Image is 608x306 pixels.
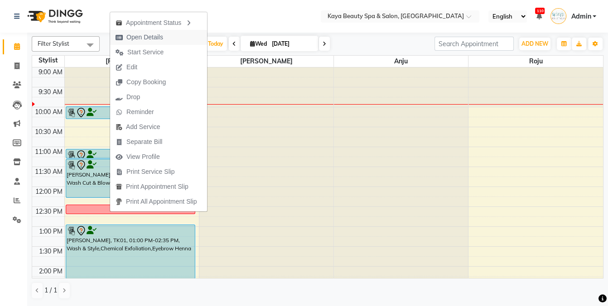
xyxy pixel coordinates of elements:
[116,183,122,190] img: printapt.png
[33,147,64,157] div: 11:00 AM
[535,8,545,14] span: 110
[126,107,154,117] span: Reminder
[126,137,162,147] span: Separate Bill
[66,107,195,119] div: [PERSON_NAME], TK02, 10:00 AM-11:20 AM, Single Color Process
[126,77,166,87] span: Copy Booking
[66,159,195,197] div: [PERSON_NAME], TK02, 11:20 AM-12:20 PM, Wash Cut & Blow Dry
[126,167,175,177] span: Print Service Slip
[37,227,64,236] div: 1:00 PM
[521,40,548,47] span: ADD NEW
[38,40,69,47] span: Filter Stylist
[33,127,64,137] div: 10:30 AM
[116,124,122,130] img: add-service.png
[126,92,140,102] span: Drop
[110,14,207,30] div: Appointment Status
[44,286,57,295] span: 1 / 1
[519,38,550,50] button: ADD NEW
[536,12,541,20] a: 110
[37,267,64,276] div: 2:00 PM
[37,87,64,97] div: 9:30 AM
[269,37,314,51] input: 2025-09-03
[199,56,333,67] span: [PERSON_NAME]
[204,37,227,51] span: Today
[126,152,160,162] span: View Profile
[126,33,163,42] span: Open Details
[33,167,64,177] div: 11:30 AM
[66,225,195,286] div: [PERSON_NAME], TK01, 01:00 PM-02:35 PM, Wash & Style,Chemical Exfoliation,Eyebrow Henna
[550,8,566,24] img: Admin
[126,62,137,72] span: Edit
[37,247,64,256] div: 1:30 PM
[248,40,269,47] span: Wed
[571,12,591,21] span: Admin
[468,56,603,67] span: Roju
[334,56,468,67] span: Anju
[34,187,64,196] div: 12:00 PM
[126,182,188,191] span: Print Appointment Slip
[37,67,64,77] div: 9:00 AM
[126,122,160,132] span: Add Service
[127,48,164,57] span: Start Service
[434,37,514,51] input: Search Appointment
[23,4,85,29] img: logo
[33,107,64,117] div: 10:00 AM
[65,56,199,67] span: [PERSON_NAME]
[116,198,122,205] img: printall.png
[66,149,195,158] div: [PERSON_NAME], TK02, 10:00 AM-11:20 AM, Single Color Process
[32,56,64,65] div: Stylist
[126,197,197,206] span: Print All Appointment Slip
[116,19,122,26] img: apt_status.png
[34,207,64,216] div: 12:30 PM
